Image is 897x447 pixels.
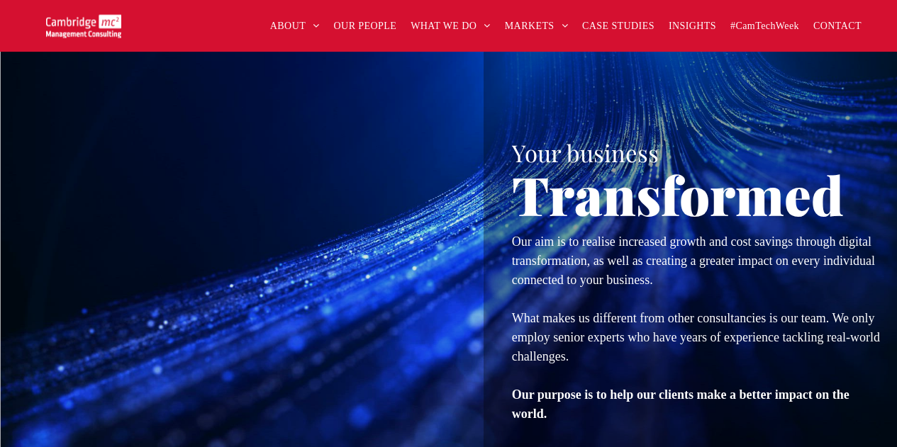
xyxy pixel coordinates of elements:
[512,137,659,168] span: Your business
[512,159,844,230] span: Transformed
[512,311,880,363] span: What makes us different from other consultancies is our team. We only employ senior experts who h...
[512,234,875,287] span: Our aim is to realise increased growth and cost savings through digital transformation, as well a...
[512,387,849,421] strong: Our purpose is to help our clients make a better impact on the world.
[498,15,575,37] a: MARKETS
[327,15,404,37] a: OUR PEOPLE
[662,15,723,37] a: INSIGHTS
[403,15,498,37] a: WHAT WE DO
[263,15,327,37] a: ABOUT
[46,14,121,38] img: Cambridge MC Logo
[806,15,869,37] a: CONTACT
[575,15,662,37] a: CASE STUDIES
[723,15,806,37] a: #CamTechWeek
